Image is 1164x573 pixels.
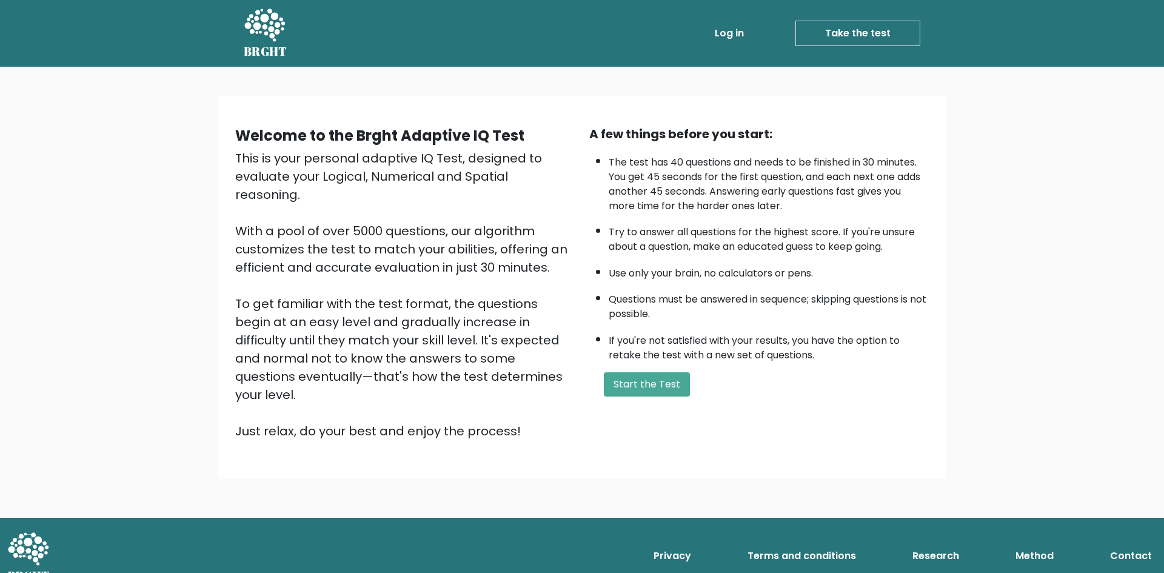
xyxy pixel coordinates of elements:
[604,372,690,397] button: Start the Test
[908,544,964,568] a: Research
[649,544,696,568] a: Privacy
[235,149,575,440] div: This is your personal adaptive IQ Test, designed to evaluate your Logical, Numerical and Spatial ...
[795,21,920,46] a: Take the test
[244,5,287,62] a: BRGHT
[609,327,929,363] li: If you're not satisfied with your results, you have the option to retake the test with a new set ...
[743,544,861,568] a: Terms and conditions
[609,286,929,321] li: Questions must be answered in sequence; skipping questions is not possible.
[1105,544,1157,568] a: Contact
[609,149,929,213] li: The test has 40 questions and needs to be finished in 30 minutes. You get 45 seconds for the firs...
[589,125,929,143] div: A few things before you start:
[609,219,929,254] li: Try to answer all questions for the highest score. If you're unsure about a question, make an edu...
[710,21,749,45] a: Log in
[609,260,929,281] li: Use only your brain, no calculators or pens.
[244,44,287,59] h5: BRGHT
[1011,544,1059,568] a: Method
[235,126,524,146] b: Welcome to the Brght Adaptive IQ Test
